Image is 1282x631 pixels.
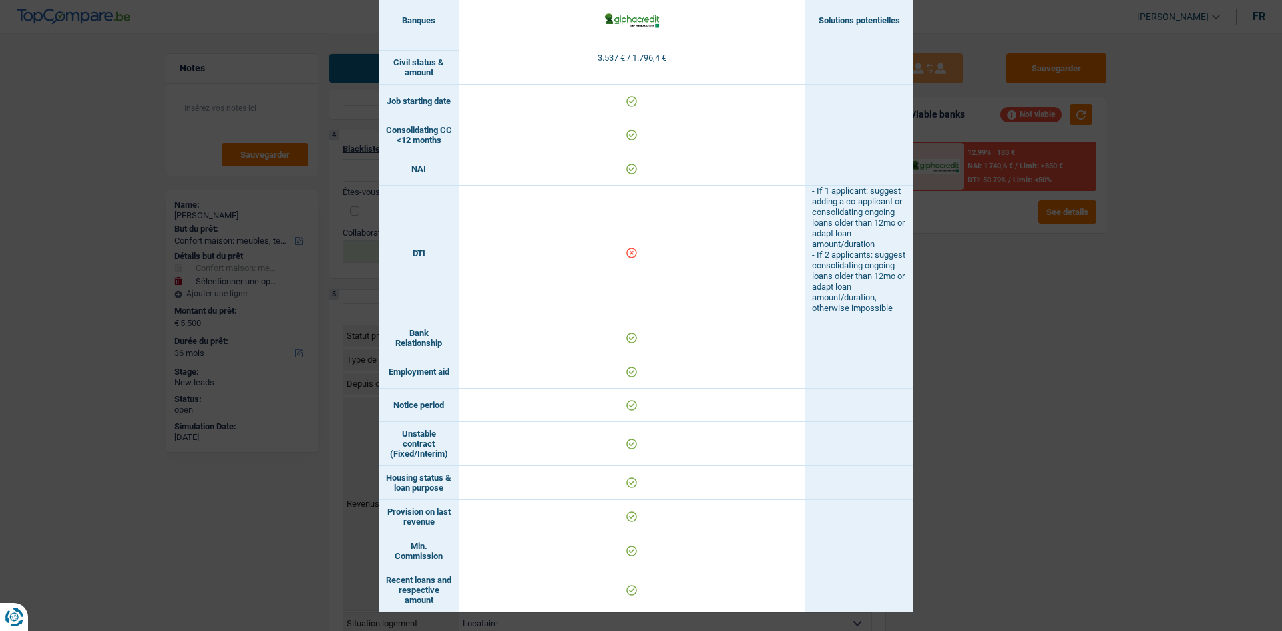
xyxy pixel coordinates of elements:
td: 3.537 € / 1.796,4 € [459,41,805,75]
td: Employment aid [379,355,459,389]
img: AlphaCredit [604,11,660,29]
td: DTI [379,186,459,321]
td: Bank Relationship [379,321,459,355]
td: Notice period [379,389,459,422]
td: NAI [379,152,459,186]
td: Unstable contract (Fixed/Interim) [379,422,459,466]
td: - If 1 applicant: suggest adding a co-applicant or consolidating ongoing loans older than 12mo or... [805,186,913,321]
td: Provision on last revenue [379,500,459,534]
td: Housing status & loan purpose [379,466,459,500]
td: Recent loans and respective amount [379,568,459,612]
td: Min. Commission [379,534,459,568]
td: Job starting date [379,85,459,118]
td: Consolidating CC <12 months [379,118,459,152]
td: Civil status & amount [379,51,459,85]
